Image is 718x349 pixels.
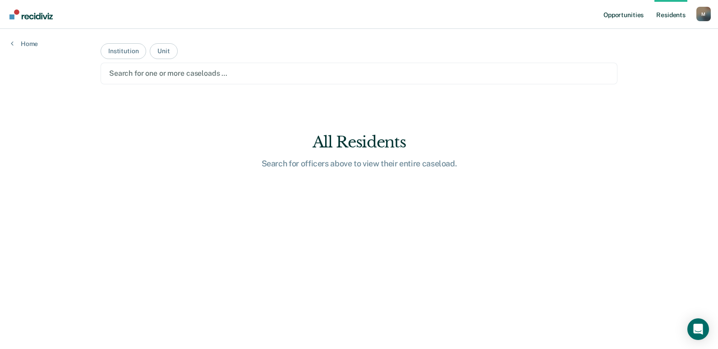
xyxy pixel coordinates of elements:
[687,318,709,340] div: Open Intercom Messenger
[696,7,711,21] button: Profile dropdown button
[215,159,503,169] div: Search for officers above to view their entire caseload.
[696,7,711,21] div: M
[9,9,53,19] img: Recidiviz
[150,43,177,59] button: Unit
[101,43,146,59] button: Institution
[215,133,503,152] div: All Residents
[11,40,38,48] a: Home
